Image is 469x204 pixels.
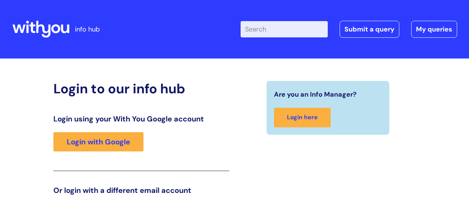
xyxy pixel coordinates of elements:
[274,88,357,100] span: Are you an Info Manager?
[340,21,399,38] a: Submit a query
[53,81,229,97] h2: Login to our info hub
[241,21,328,37] input: Search
[411,21,457,38] a: My queries
[274,108,331,127] a: Login here
[53,186,229,195] h3: Or login with a different email account
[53,132,143,151] a: Login with Google
[75,23,100,35] p: info hub
[53,114,229,123] h3: Login using your With You Google account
